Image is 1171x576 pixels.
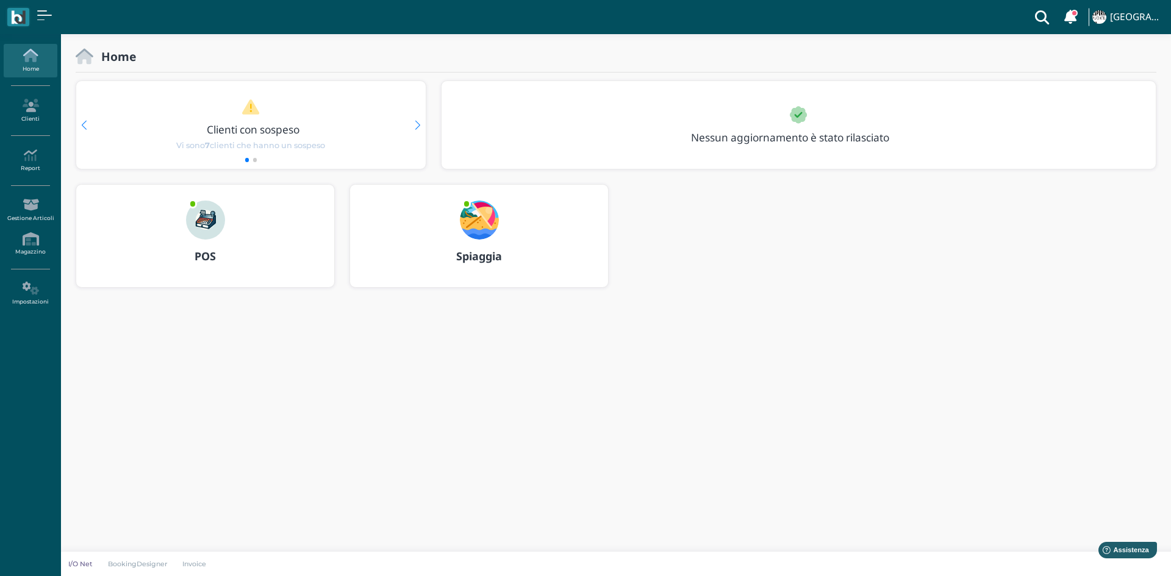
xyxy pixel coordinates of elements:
a: Clienti [4,94,57,127]
span: Vi sono clienti che hanno un sospeso [176,140,325,151]
h2: Home [93,50,136,63]
img: ... [460,201,499,240]
h4: [GEOGRAPHIC_DATA] [1110,12,1164,23]
b: 7 [205,141,210,150]
h3: Clienti con sospeso [102,124,404,135]
a: Report [4,144,57,177]
a: ... [GEOGRAPHIC_DATA] [1090,2,1164,32]
a: Gestione Articoli [4,193,57,227]
img: ... [186,201,225,240]
b: POS [195,249,216,263]
a: Magazzino [4,227,57,261]
div: Next slide [415,121,420,130]
a: ... Spiaggia [349,184,609,302]
iframe: Help widget launcher [1084,538,1161,566]
div: 1 / 2 [76,81,426,169]
a: Home [4,44,57,77]
a: Clienti con sospeso Vi sono7clienti che hanno un sospeso [99,99,402,151]
b: Spiaggia [456,249,502,263]
a: Impostazioni [4,277,57,310]
div: Previous slide [81,121,87,130]
img: ... [1092,10,1106,24]
a: ... POS [76,184,335,302]
h3: Nessun aggiornamento è stato rilasciato [684,132,917,143]
span: Assistenza [36,10,81,19]
div: 1 / 1 [442,81,1156,169]
img: logo [11,10,25,24]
